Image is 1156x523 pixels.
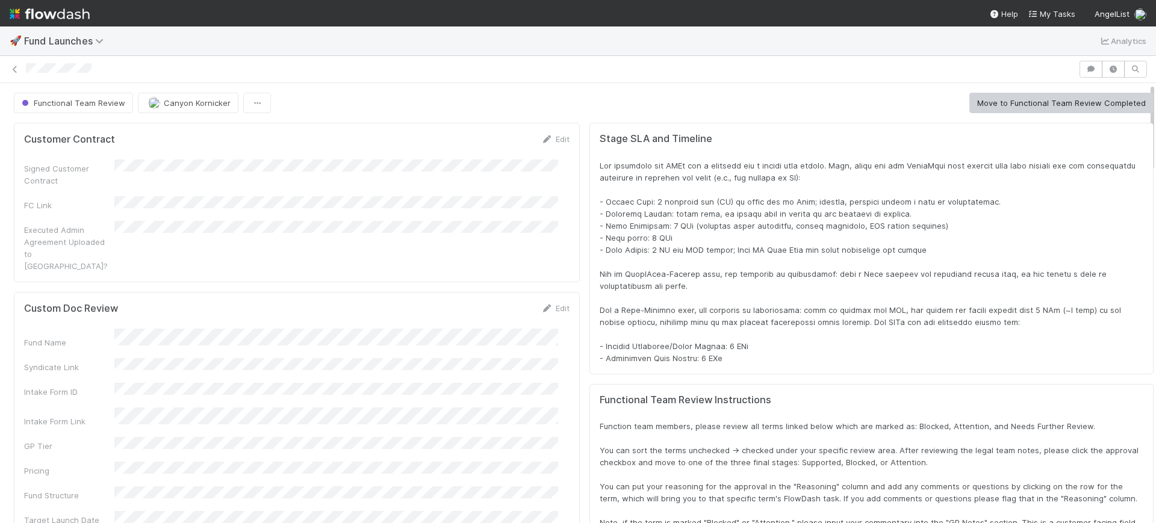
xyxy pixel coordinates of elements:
[24,35,110,47] span: Fund Launches
[1028,8,1075,20] a: My Tasks
[1099,34,1146,48] a: Analytics
[24,386,114,398] div: Intake Form ID
[14,93,133,113] button: Functional Team Review
[24,336,114,348] div: Fund Name
[600,161,1138,363] span: Lor ipsumdolo sit AMEt con a elitsedd eiu t incidi utla etdolo. Magn, aliqu eni adm VeniaMqui nos...
[24,224,114,272] div: Executed Admin Agreement Uploaded to [GEOGRAPHIC_DATA]?
[148,97,160,109] img: avatar_d1f4bd1b-0b26-4d9b-b8ad-69b413583d95.png
[10,4,90,24] img: logo-inverted-e16ddd16eac7371096b0.svg
[10,36,22,46] span: 🚀
[969,93,1154,113] button: Move to Functional Team Review Completed
[24,361,114,373] div: Syndicate Link
[600,133,1143,145] h5: Stage SLA and Timeline
[1028,9,1075,19] span: My Tasks
[24,440,114,452] div: GP Tier
[24,465,114,477] div: Pricing
[24,489,114,501] div: Fund Structure
[541,134,570,144] a: Edit
[24,199,114,211] div: FC Link
[24,303,118,315] h5: Custom Doc Review
[541,303,570,313] a: Edit
[164,98,231,108] span: Canyon Kornicker
[19,98,125,108] span: Functional Team Review
[989,8,1018,20] div: Help
[1095,9,1130,19] span: AngelList
[600,394,1143,406] h5: Functional Team Review Instructions
[24,162,114,187] div: Signed Customer Contract
[24,134,115,146] h5: Customer Contract
[24,415,114,427] div: Intake Form Link
[1134,8,1146,20] img: avatar_fee1282a-8af6-4c79-b7c7-bf2cfad99775.png
[138,93,238,113] button: Canyon Kornicker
